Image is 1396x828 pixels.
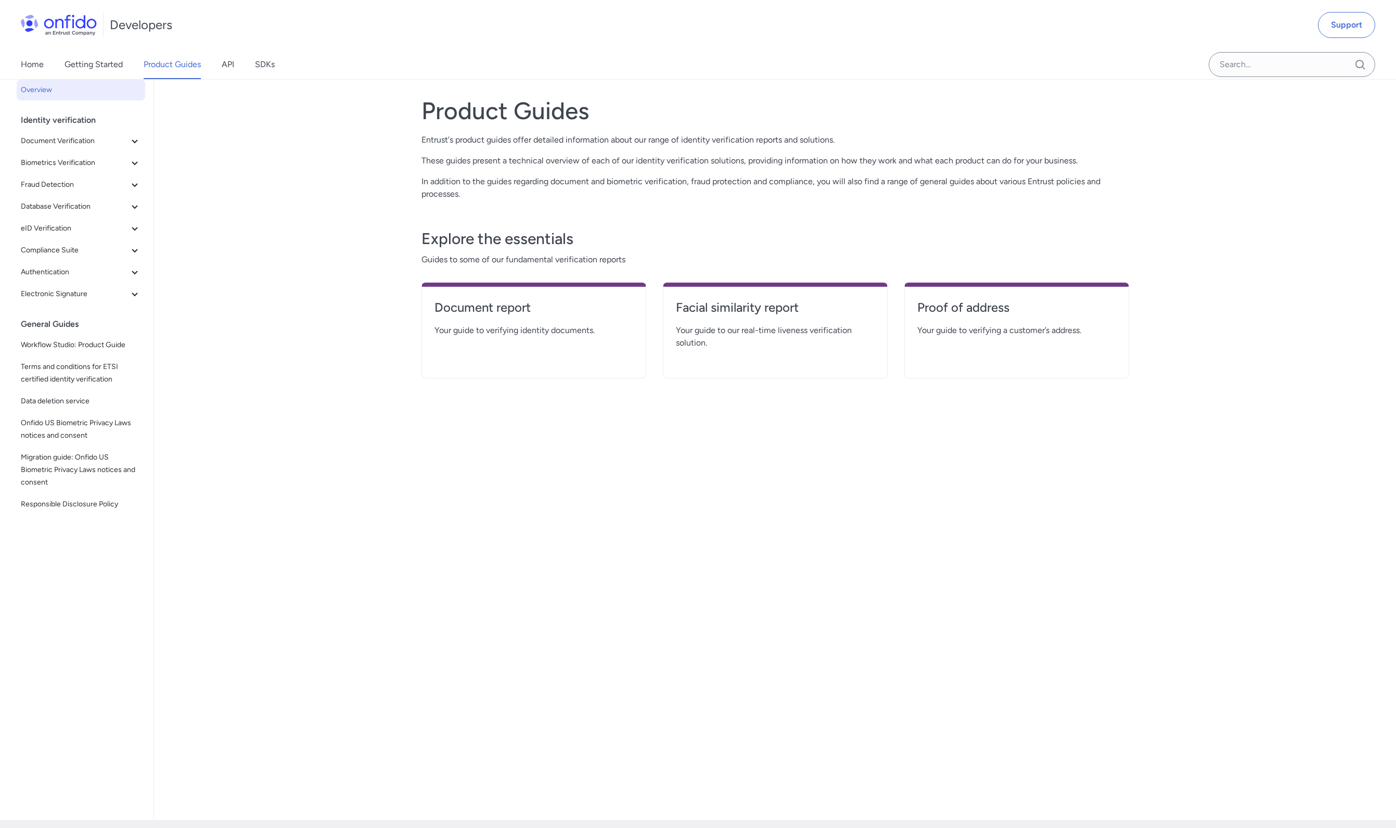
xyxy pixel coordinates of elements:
[21,288,129,300] span: Electronic Signature
[21,15,97,35] img: Onfido Logo
[144,50,201,79] a: Product Guides
[17,284,145,304] button: Electronic Signature
[21,244,129,257] span: Compliance Suite
[21,339,141,351] span: Workflow Studio: Product Guide
[1318,12,1375,38] a: Support
[21,266,129,278] span: Authentication
[17,356,145,390] a: Terms and conditions for ETSI certified identity verification
[21,451,141,489] span: Migration guide: Onfido US Biometric Privacy Laws notices and consent
[21,179,129,191] span: Fraud Detection
[21,84,141,96] span: Overview
[21,200,129,213] span: Database Verification
[421,175,1129,200] p: In addition to the guides regarding document and biometric verification, fraud protection and com...
[917,324,1116,337] span: Your guide to verifying a customer’s address.
[17,335,145,355] a: Workflow Studio: Product Guide
[17,80,145,100] a: Overview
[17,174,145,195] button: Fraud Detection
[110,17,172,33] h1: Developers
[421,134,1129,146] p: Entrust's product guides offer detailed information about our range of identity verification repo...
[17,494,145,515] a: Responsible Disclosure Policy
[255,50,275,79] a: SDKs
[434,324,633,337] span: Your guide to verifying identity documents.
[21,157,129,169] span: Biometrics Verification
[17,391,145,412] a: Data deletion service
[17,447,145,493] a: Migration guide: Onfido US Biometric Privacy Laws notices and consent
[17,131,145,151] button: Document Verification
[17,152,145,173] button: Biometrics Verification
[676,299,875,316] h4: Facial similarity report
[421,253,1129,266] span: Guides to some of our fundamental verification reports
[21,135,129,147] span: Document Verification
[65,50,123,79] a: Getting Started
[917,299,1116,324] a: Proof of address
[421,228,1129,249] h3: Explore the essentials
[17,240,145,261] button: Compliance Suite
[676,299,875,324] a: Facial similarity report
[17,196,145,217] button: Database Verification
[421,155,1129,167] p: These guides present a technical overview of each of our identity verification solutions, providi...
[21,395,141,407] span: Data deletion service
[434,299,633,316] h4: Document report
[17,413,145,446] a: Onfido US Biometric Privacy Laws notices and consent
[1209,52,1375,77] input: Onfido search input field
[21,314,149,335] div: General Guides
[21,110,149,131] div: Identity verification
[21,222,129,235] span: eID Verification
[17,218,145,239] button: eID Verification
[21,50,44,79] a: Home
[434,299,633,324] a: Document report
[421,96,1129,125] h1: Product Guides
[17,262,145,283] button: Authentication
[21,361,141,386] span: Terms and conditions for ETSI certified identity verification
[917,299,1116,316] h4: Proof of address
[676,324,875,349] span: Your guide to our real-time liveness verification solution.
[222,50,234,79] a: API
[21,498,141,511] span: Responsible Disclosure Policy
[21,417,141,442] span: Onfido US Biometric Privacy Laws notices and consent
